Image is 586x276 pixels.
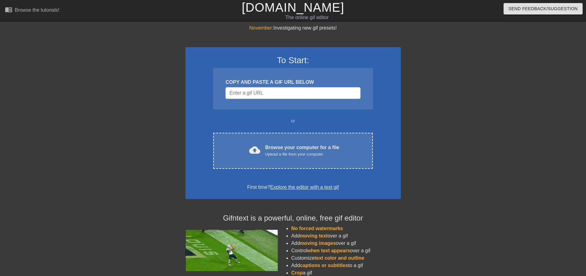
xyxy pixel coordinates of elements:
div: or [201,117,385,125]
a: [DOMAIN_NAME] [242,1,344,14]
img: football_small.gif [185,230,278,271]
div: Upload a file from your computer [265,151,339,157]
a: Explore the editor with a test gif [270,185,339,190]
span: Send Feedback/Suggestion [508,5,578,13]
div: COPY AND PASTE A GIF URL BELOW [225,79,360,86]
a: Browse the tutorials! [5,6,59,15]
div: The online gif editor [198,14,416,21]
li: Add over a gif [291,240,401,247]
span: captions or subtitles [300,263,348,268]
span: No forced watermarks [291,226,343,231]
span: when text appears [307,248,350,253]
span: moving text [300,233,328,238]
span: Crop [291,270,303,275]
h3: To Start: [193,55,393,66]
span: menu_book [5,6,12,13]
div: First time? [193,184,393,191]
div: Investigating new gif presets! [185,24,401,32]
li: Control over a gif [291,247,401,254]
input: Username [225,87,360,99]
div: Browse your computer for a file [265,144,339,157]
li: Add to a gif [291,262,401,269]
li: Customize [291,254,401,262]
button: Send Feedback/Suggestion [504,3,583,14]
span: November: [249,25,273,30]
li: Add over a gif [291,232,401,240]
span: text color and outline [314,255,364,261]
span: moving images [300,241,336,246]
h4: Gifntext is a powerful, online, free gif editor [185,214,401,223]
div: Browse the tutorials! [15,7,59,13]
span: cloud_upload [249,144,260,156]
